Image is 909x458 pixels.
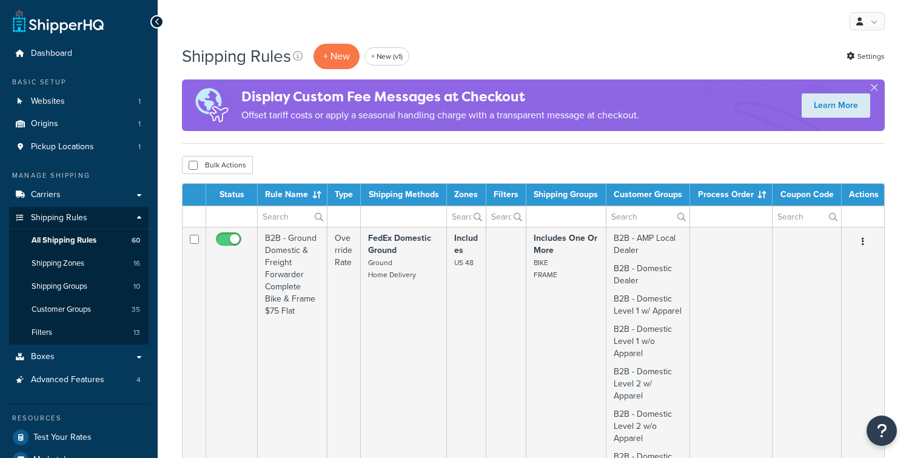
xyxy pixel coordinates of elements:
small: Ground Home Delivery [368,257,416,280]
th: Zones [447,184,486,206]
a: Shipping Groups 10 [9,275,149,298]
th: Filters [486,184,526,206]
span: Shipping Rules [31,213,87,223]
span: Dashboard [31,49,72,59]
li: Customer Groups [9,298,149,321]
span: Shipping Zones [32,258,84,269]
input: Search [606,206,690,227]
a: ShipperHQ Home [13,9,104,33]
th: Process Order : activate to sort column ascending [690,184,773,206]
th: Rule Name : activate to sort column ascending [258,184,327,206]
a: Learn More [802,93,870,118]
p: B2B - Domestic Level 2 w/o Apparel [614,408,683,445]
input: Search [773,206,841,227]
span: 1 [138,142,141,152]
a: Filters 13 [9,322,149,344]
p: Offset tariff costs or apply a seasonal handling charge with a transparent message at checkout. [241,107,639,124]
span: Boxes [31,352,55,362]
span: Carriers [31,190,61,200]
strong: Includes [454,232,478,257]
a: Customer Groups 35 [9,298,149,321]
h1: Shipping Rules [182,44,291,68]
li: Shipping Groups [9,275,149,298]
strong: FedEx Domestic Ground [368,232,431,257]
span: Test Your Rates [33,433,92,443]
th: Type [327,184,361,206]
small: US 48 [454,257,474,268]
li: All Shipping Rules [9,229,149,252]
input: Search [447,206,486,227]
th: Customer Groups [606,184,691,206]
p: B2B - Domestic Level 1 w/o Apparel [614,323,683,360]
img: duties-banner-06bc72dcb5fe05cb3f9472aba00be2ae8eb53ab6f0d8bb03d382ba314ac3c341.png [182,79,241,131]
a: Shipping Rules [9,207,149,229]
span: 1 [138,119,141,129]
li: Websites [9,90,149,113]
input: Search [486,206,526,227]
span: 35 [132,305,140,315]
input: Search [258,206,327,227]
div: Resources [9,413,149,423]
div: Basic Setup [9,77,149,87]
a: Dashboard [9,42,149,65]
a: Pickup Locations 1 [9,136,149,158]
span: Origins [31,119,58,129]
p: B2B - Domestic Level 1 w/ Apparel [614,293,683,317]
th: Shipping Groups [526,184,606,206]
p: B2B - Domestic Dealer [614,263,683,287]
span: 1 [138,96,141,107]
li: Shipping Zones [9,252,149,275]
strong: Includes One Or More [534,232,597,257]
small: BIKE FRAME [534,257,557,280]
li: Advanced Features [9,369,149,391]
a: Advanced Features 4 [9,369,149,391]
li: Origins [9,113,149,135]
span: 10 [133,281,140,292]
span: 13 [133,328,140,338]
span: All Shipping Rules [32,235,96,246]
span: Filters [32,328,52,338]
th: Shipping Methods [361,184,447,206]
button: Bulk Actions [182,156,253,174]
li: Filters [9,322,149,344]
a: + New (v1) [364,47,409,66]
p: B2B - Domestic Level 2 w/ Apparel [614,366,683,402]
span: Advanced Features [31,375,104,385]
a: Boxes [9,346,149,368]
span: 60 [132,235,140,246]
th: Status [206,184,258,206]
span: Pickup Locations [31,142,94,152]
span: 4 [136,375,141,385]
a: Carriers [9,184,149,206]
th: Actions [842,184,884,206]
span: Shipping Groups [32,281,87,292]
h4: Display Custom Fee Messages at Checkout [241,87,639,107]
button: Open Resource Center [867,416,897,446]
p: + New [314,44,360,69]
th: Coupon Code [773,184,842,206]
li: Shipping Rules [9,207,149,345]
span: Customer Groups [32,305,91,315]
span: Websites [31,96,65,107]
div: Manage Shipping [9,170,149,181]
a: Shipping Zones 16 [9,252,149,275]
a: Origins 1 [9,113,149,135]
a: Websites 1 [9,90,149,113]
a: All Shipping Rules 60 [9,229,149,252]
a: Settings [847,48,885,65]
span: 16 [133,258,140,269]
li: Pickup Locations [9,136,149,158]
a: Test Your Rates [9,426,149,448]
